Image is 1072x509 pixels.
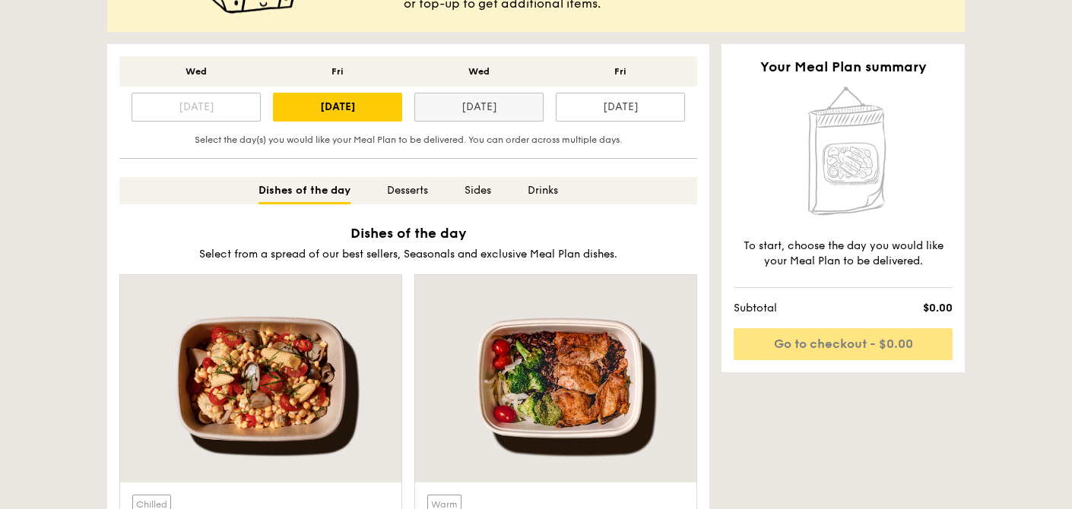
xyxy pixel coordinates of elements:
[528,177,558,204] div: Drinks
[465,177,491,204] div: Sides
[273,65,402,77] div: Fri
[734,56,953,77] h2: Your Meal Plan summary
[132,65,261,77] div: Wed
[798,84,888,220] img: Home delivery
[734,301,865,316] span: Subtotal
[556,65,685,77] div: Fri
[119,223,697,244] h2: Dishes of the day
[258,177,350,204] div: Dishes of the day
[414,65,544,77] div: Wed
[865,301,953,316] span: $0.00
[734,328,953,360] a: Go to checkout - $0.00
[734,239,953,269] div: To start, choose the day you would like your Meal Plan to be delivered.
[125,134,691,146] div: Select the day(s) you would like your Meal Plan to be delivered. You can order across multiple days.
[387,177,428,204] div: Desserts
[119,247,697,262] div: Select from a spread of our best sellers, Seasonals and exclusive Meal Plan dishes.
